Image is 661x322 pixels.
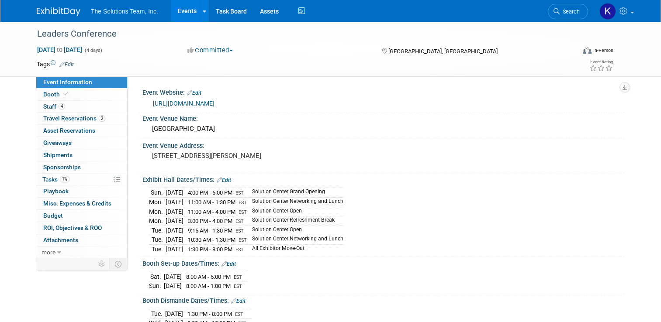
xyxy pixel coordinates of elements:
td: Solution Center Refreshment Break [247,216,343,226]
td: Solution Center Networking and Lunch [247,198,343,207]
a: Edit [187,90,201,96]
span: Giveaways [43,139,72,146]
td: [DATE] [164,281,182,291]
span: 10:30 AM - 1:30 PM [188,236,235,243]
span: [DATE] [DATE] [37,46,83,54]
td: [DATE] [166,216,183,226]
td: [DATE] [164,272,182,281]
a: Edit [231,298,246,304]
div: Event Rating [589,60,613,64]
a: Edit [59,62,74,68]
img: ExhibitDay [37,7,80,16]
td: [DATE] [166,244,183,253]
a: Budget [36,210,127,222]
span: EST [235,247,244,253]
span: more [42,249,55,256]
td: [DATE] [166,226,183,235]
td: Tue. [149,244,166,253]
td: Solution Center Open [247,207,343,216]
td: [DATE] [166,188,183,198]
a: Shipments [36,149,127,161]
span: EST [235,228,244,234]
div: [GEOGRAPHIC_DATA] [149,122,618,136]
div: Leaders Conference [34,26,564,42]
a: [URL][DOMAIN_NAME] [153,100,215,107]
a: Giveaways [36,137,127,149]
span: Budget [43,212,63,219]
span: Sponsorships [43,164,81,171]
span: to [55,46,64,53]
td: Tue. [149,226,166,235]
span: Booth [43,91,70,98]
td: Solution Center Networking and Lunch [247,235,343,245]
div: Booth Set-up Dates/Times: [142,257,624,268]
td: Mon. [149,216,166,226]
span: [GEOGRAPHIC_DATA], [GEOGRAPHIC_DATA] [388,48,498,55]
div: Event Format [528,45,613,58]
img: Kaelon Harris [599,3,616,20]
a: Misc. Expenses & Credits [36,198,127,209]
span: Search [560,8,580,15]
span: Asset Reservations [43,127,95,134]
td: Sat. [149,272,164,281]
span: 3:00 PM - 4:00 PM [188,218,232,224]
div: Event Venue Address: [142,139,624,150]
span: Shipments [43,151,73,158]
span: EST [239,200,247,206]
pre: [STREET_ADDRESS][PERSON_NAME] [152,152,334,160]
a: Edit [221,261,236,267]
button: Committed [184,46,236,55]
div: Event Venue Name: [142,112,624,123]
img: Format-Inperson.png [583,47,592,54]
span: Misc. Expenses & Credits [43,200,111,207]
div: Event Website: [142,86,624,97]
span: Event Information [43,79,92,86]
a: Event Information [36,76,127,88]
td: Tags [37,60,74,69]
span: EST [239,209,247,215]
i: Booth reservation complete [64,92,68,96]
span: 8:00 AM - 1:00 PM [186,283,231,289]
a: Staff4 [36,101,127,113]
span: 4:00 PM - 6:00 PM [188,189,232,196]
td: Tue. [149,309,165,319]
div: In-Person [593,47,613,54]
span: EST [235,190,244,196]
span: 2 [99,115,105,122]
span: 8:00 AM - 5:00 PM [186,274,231,280]
td: Solution Center Open [247,226,343,235]
td: Mon. [149,198,166,207]
a: Search [548,4,588,19]
span: 1:30 PM - 8:00 PM [188,246,232,253]
a: Attachments [36,234,127,246]
span: 9:15 AM - 1:30 PM [188,227,232,234]
span: 1:30 PM - 8:00 PM [187,311,232,317]
span: (4 days) [84,48,102,53]
td: [DATE] [166,235,183,245]
a: Asset Reservations [36,125,127,137]
td: Solution Center Grand Opening [247,188,343,198]
span: Tasks [42,176,69,183]
td: All Exhibitor Move-Out [247,244,343,253]
span: The Solutions Team, Inc. [91,8,158,15]
a: Sponsorships [36,161,127,173]
div: Booth Dismantle Dates/Times: [142,294,624,305]
td: Toggle Event Tabs [110,258,128,270]
span: Attachments [43,236,78,243]
td: [DATE] [166,198,183,207]
div: Exhibit Hall Dates/Times: [142,173,624,185]
span: EST [239,237,247,243]
a: Booth [36,89,127,100]
span: 1% [60,176,69,182]
span: Travel Reservations [43,115,105,122]
td: Personalize Event Tab Strip [94,258,110,270]
span: EST [234,284,242,289]
td: Tue. [149,235,166,245]
span: EST [234,274,242,280]
a: Edit [217,177,231,183]
a: more [36,247,127,258]
td: [DATE] [165,309,183,319]
td: [DATE] [166,207,183,216]
a: Travel Reservations2 [36,113,127,124]
a: ROI, Objectives & ROO [36,222,127,234]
